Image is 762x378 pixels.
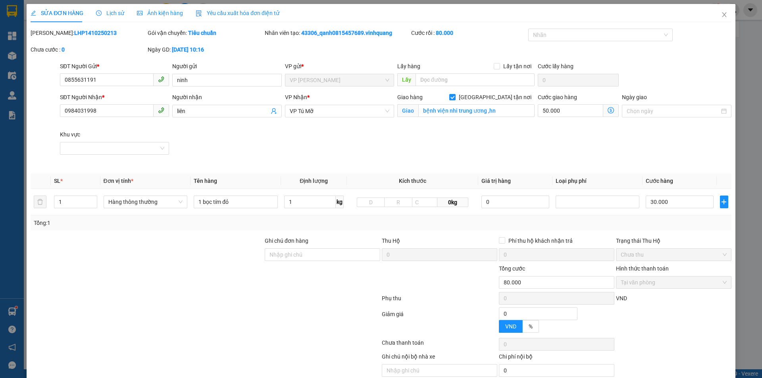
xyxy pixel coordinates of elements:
[418,104,535,117] input: Giao tận nơi
[505,236,576,245] span: Phí thu hộ khách nhận trả
[616,295,627,301] span: VND
[505,323,516,330] span: VND
[529,323,533,330] span: %
[60,130,169,139] div: Khu vực
[552,173,643,189] th: Loại phụ phí
[172,46,204,53] b: [DATE] 10:16
[188,30,216,36] b: Tiêu chuẩn
[104,178,133,184] span: Đơn vị tính
[416,73,535,86] input: Dọc đường
[196,10,279,16] span: Yêu cầu xuất hóa đơn điện tử
[616,236,731,245] div: Trạng thái Thu Hộ
[382,352,497,364] div: Ghi chú nội bộ nhà xe
[499,352,614,364] div: Chi phí nội bộ
[74,30,117,36] b: LHP1410250213
[290,105,389,117] span: VP Tú Mỡ
[621,249,727,261] span: Chưa thu
[31,29,146,37] div: [PERSON_NAME]:
[616,265,669,272] label: Hình thức thanh toán
[54,178,60,184] span: SL
[31,10,36,16] span: edit
[720,199,728,205] span: plus
[196,10,202,17] img: icon
[108,196,183,208] span: Hàng thông thường
[60,93,169,102] div: SĐT Người Nhận
[34,196,46,208] button: delete
[194,178,217,184] span: Tên hàng
[31,10,83,16] span: SỬA ĐƠN HÀNG
[481,178,511,184] span: Giá trị hàng
[62,46,65,53] b: 0
[721,12,727,18] span: close
[285,62,394,71] div: VP gửi
[96,10,124,16] span: Lịch sử
[357,198,385,207] input: D
[456,93,535,102] span: [GEOGRAPHIC_DATA] tận nơi
[538,94,577,100] label: Cước giao hàng
[381,338,498,352] div: Chưa thanh toán
[81,23,145,32] strong: PHIẾU GỬI HÀNG
[397,104,418,117] span: Giao
[384,198,412,207] input: R
[137,10,142,16] span: picture
[622,94,647,100] label: Ngày giao
[265,248,380,261] input: Ghi chú đơn hàng
[265,29,410,37] div: Nhân viên tạo:
[627,107,719,115] input: Ngày giao
[646,178,673,184] span: Cước hàng
[412,198,437,207] input: C
[382,364,497,377] input: Nhập ghi chú
[301,30,392,36] b: 43306_qanh0815457689.vinhquang
[397,73,416,86] span: Lấy
[336,196,344,208] span: kg
[59,13,167,22] strong: CÔNG TY TNHH VĨNH QUANG
[158,107,164,113] span: phone
[87,33,139,39] strong: Hotline : 0889 23 23 23
[77,42,96,48] span: Website
[436,30,453,36] b: 80.000
[34,219,294,227] div: Tổng: 1
[538,104,603,117] input: Cước giao hàng
[437,198,468,207] span: 0kg
[8,12,45,50] img: logo
[271,108,277,114] span: user-add
[31,45,146,54] div: Chưa cước :
[300,178,328,184] span: Định lượng
[285,94,307,100] span: VP Nhận
[399,178,426,184] span: Kích thước
[397,63,420,69] span: Lấy hàng
[148,29,263,37] div: Gói vận chuyển:
[77,41,148,48] strong: : [DOMAIN_NAME]
[381,294,498,308] div: Phụ thu
[96,10,102,16] span: clock-circle
[194,196,278,208] input: VD: Bàn, Ghế
[148,45,263,54] div: Ngày GD:
[60,62,169,71] div: SĐT Người Gửi
[538,63,573,69] label: Cước lấy hàng
[720,196,728,208] button: plus
[172,62,281,71] div: Người gửi
[608,107,614,113] span: dollar-circle
[499,265,525,272] span: Tổng cước
[538,74,619,86] input: Cước lấy hàng
[382,238,400,244] span: Thu Hộ
[290,74,389,86] span: VP LÊ HỒNG PHONG
[397,94,423,100] span: Giao hàng
[265,238,308,244] label: Ghi chú đơn hàng
[381,310,498,336] div: Giảm giá
[500,62,535,71] span: Lấy tận nơi
[713,4,735,26] button: Close
[411,29,527,37] div: Cước rồi :
[621,276,727,288] span: Tại văn phòng
[158,76,164,83] span: phone
[172,93,281,102] div: Người nhận
[137,10,183,16] span: Ảnh kiện hàng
